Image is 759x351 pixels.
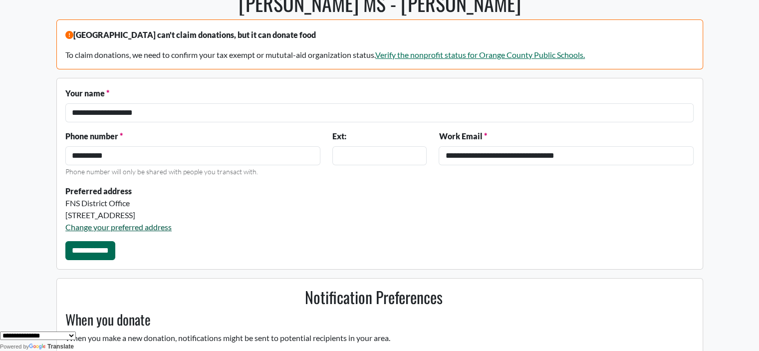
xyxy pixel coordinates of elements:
p: [GEOGRAPHIC_DATA] can't claim donations, but it can donate food [65,29,694,41]
h3: When you donate [59,311,688,328]
label: Phone number [65,130,123,142]
small: Phone number will only be shared with people you transact with. [65,167,258,176]
a: Translate [29,343,74,350]
label: Your name [65,87,109,99]
a: Verify the nonprofit status for Orange County Public Schools. [375,50,585,59]
label: Ext: [332,130,346,142]
div: [STREET_ADDRESS] [65,209,427,221]
img: Google Translate [29,344,47,351]
div: FNS District Office [65,197,427,209]
strong: Preferred address [65,186,132,196]
p: To claim donations, we need to confirm your tax exempt or mututal-aid organization status. [65,49,694,61]
a: Change your preferred address [65,222,172,232]
label: Work Email [439,130,487,142]
h2: Notification Preferences [59,288,688,307]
